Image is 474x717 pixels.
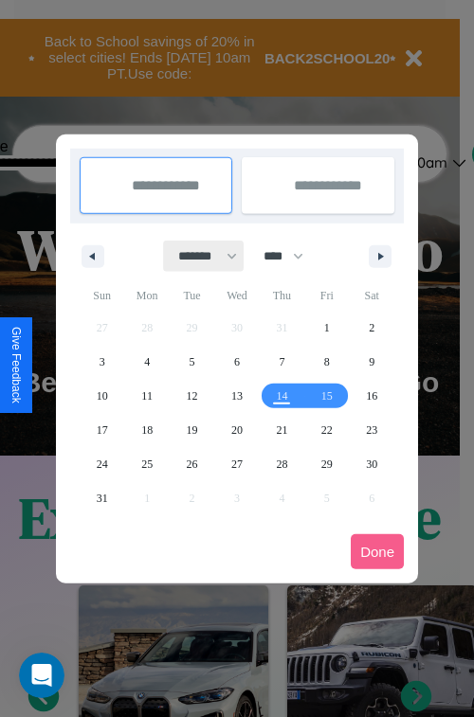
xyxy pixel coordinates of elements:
[97,447,108,481] span: 24
[260,280,304,311] span: Thu
[214,345,259,379] button: 6
[350,345,394,379] button: 9
[321,379,333,413] span: 15
[351,534,404,569] button: Done
[80,481,124,515] button: 31
[304,311,349,345] button: 1
[304,280,349,311] span: Fri
[190,345,195,379] span: 5
[170,447,214,481] button: 26
[187,379,198,413] span: 12
[369,311,374,345] span: 2
[231,447,243,481] span: 27
[366,379,377,413] span: 16
[80,379,124,413] button: 10
[350,311,394,345] button: 2
[141,447,153,481] span: 25
[141,413,153,447] span: 18
[321,447,333,481] span: 29
[9,327,23,403] div: Give Feedback
[100,345,105,379] span: 3
[124,379,169,413] button: 11
[304,413,349,447] button: 22
[260,379,304,413] button: 14
[369,345,374,379] span: 9
[366,447,377,481] span: 30
[304,379,349,413] button: 15
[187,447,198,481] span: 26
[366,413,377,447] span: 23
[124,447,169,481] button: 25
[80,447,124,481] button: 24
[97,379,108,413] span: 10
[170,280,214,311] span: Tue
[324,311,330,345] span: 1
[214,447,259,481] button: 27
[276,447,287,481] span: 28
[260,345,304,379] button: 7
[321,413,333,447] span: 22
[170,379,214,413] button: 12
[276,413,287,447] span: 21
[124,345,169,379] button: 4
[80,280,124,311] span: Sun
[279,345,284,379] span: 7
[231,413,243,447] span: 20
[144,345,150,379] span: 4
[304,447,349,481] button: 29
[170,345,214,379] button: 5
[214,379,259,413] button: 13
[231,379,243,413] span: 13
[97,413,108,447] span: 17
[80,413,124,447] button: 17
[80,345,124,379] button: 3
[124,280,169,311] span: Mon
[170,413,214,447] button: 19
[276,379,287,413] span: 14
[214,280,259,311] span: Wed
[141,379,153,413] span: 11
[260,413,304,447] button: 21
[324,345,330,379] span: 8
[350,447,394,481] button: 30
[187,413,198,447] span: 19
[124,413,169,447] button: 18
[350,413,394,447] button: 23
[350,379,394,413] button: 16
[234,345,240,379] span: 6
[260,447,304,481] button: 28
[350,280,394,311] span: Sat
[19,653,64,698] iframe: Intercom live chat
[214,413,259,447] button: 20
[97,481,108,515] span: 31
[304,345,349,379] button: 8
